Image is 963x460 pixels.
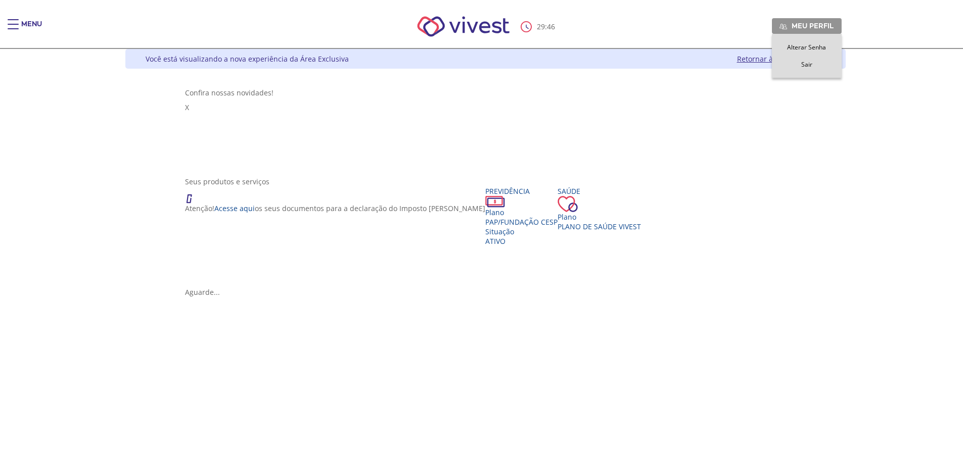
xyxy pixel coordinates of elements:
[185,177,786,297] section: <span lang="en" dir="ltr">ProdutosCard</span>
[772,60,841,69] a: Sair
[485,186,558,246] a: Previdência PlanoPAP/Fundação CESP SituaçãoAtivo
[485,227,558,236] div: Situação
[558,186,641,196] div: Saúde
[772,43,841,52] a: Alterar Senha
[521,21,557,32] div: :
[485,186,558,196] div: Previdência
[801,60,812,69] span: Sair
[214,203,255,213] a: Acesse aqui
[558,222,641,231] span: Plano de Saúde VIVEST
[792,21,834,30] span: Meu perfil
[185,203,485,213] p: Atenção! os seus documentos para a declaração do Imposto [PERSON_NAME]
[485,208,558,217] div: Plano
[185,88,786,167] section: <span lang="pt-BR" dir="ltr">Visualizador do Conteúdo da Web</span> 1
[485,236,506,246] span: Ativo
[779,23,787,30] img: Meu perfil
[485,196,505,208] img: ico_dinheiro.png
[185,88,786,97] div: Confira nossas novidades!
[537,22,545,31] span: 29
[558,212,641,222] div: Plano
[185,103,189,112] span: X
[547,22,555,31] span: 46
[558,186,641,231] a: Saúde PlanoPlano de Saúde VIVEST
[185,177,786,186] div: Seus produtos e serviços
[558,196,578,212] img: ico_coracao.png
[146,54,349,64] div: Você está visualizando a nova experiência da Área Exclusiva
[406,5,521,48] img: Vivest
[772,18,842,33] a: Meu perfil
[185,186,202,203] img: ico_atencao.png
[485,217,558,227] span: PAP/Fundação CESP
[737,54,826,64] a: Retornar à versão clássica
[21,19,42,39] div: Menu
[185,287,786,297] div: Aguarde...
